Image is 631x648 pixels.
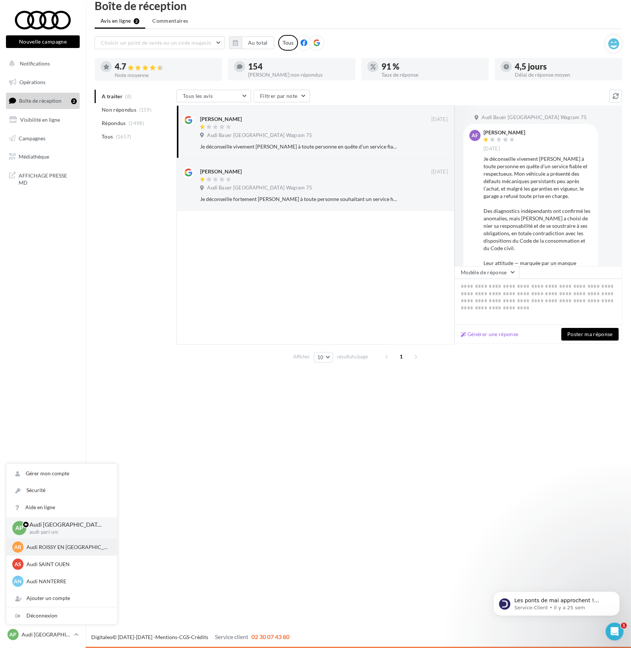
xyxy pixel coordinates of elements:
p: Audi [GEOGRAPHIC_DATA] 17 [29,520,105,529]
span: af [472,132,478,139]
span: 1 [396,351,408,363]
a: Crédits [191,634,208,640]
div: 154 [248,63,349,71]
div: Note moyenne [115,73,216,78]
span: Boîte de réception [19,98,61,104]
div: [PERSON_NAME] non répondus [248,72,349,77]
button: Choisir un point de vente ou un code magasin [95,36,225,49]
span: Audi Bauer [GEOGRAPHIC_DATA] Wagram 75 [482,114,587,121]
span: (159) [139,107,152,113]
span: AP [16,524,23,532]
span: Audi Bauer [GEOGRAPHIC_DATA] Wagram 75 [207,132,312,139]
a: AFFICHAGE PRESSE MD [4,167,81,189]
a: Boîte de réception2 [4,93,81,109]
span: [DATE] [431,169,448,175]
div: Ajouter un compte [6,590,117,607]
a: CGS [179,634,189,640]
button: Filtrer par note [254,90,310,102]
span: (1498) [129,120,144,126]
span: AR [15,543,22,551]
div: 91 % [381,63,483,71]
a: Aide en ligne [6,499,117,516]
div: [PERSON_NAME] [200,115,242,123]
a: Digitaleo [91,634,112,640]
button: Notifications [4,56,78,71]
div: [PERSON_NAME] [483,130,525,135]
div: 2 [71,98,77,104]
span: résultats/page [337,353,368,360]
a: Campagnes [4,131,81,146]
button: Tous les avis [177,90,251,102]
div: Déconnexion [6,607,117,624]
a: Médiathèque [4,149,81,165]
a: Gérer mon compte [6,465,117,482]
span: Visibilité en ligne [20,116,60,123]
button: Modèle de réponse [454,266,519,279]
a: Sécurité [6,482,117,499]
button: Au total [229,36,274,49]
button: Poster ma réponse [561,328,619,341]
span: Opérations [19,79,45,85]
span: Notifications [20,60,50,67]
span: AP [10,631,17,638]
span: Afficher [293,353,310,360]
p: Audi SAINT OUEN [26,561,108,568]
div: Taux de réponse [381,72,483,77]
span: Les ponts de mai approchent ! Pensez à mettre à jour vos horaires pour éviter toute confusion côt... [32,22,125,79]
a: AP Audi [GEOGRAPHIC_DATA] 17 [6,628,80,642]
div: Tous [278,35,298,51]
div: Délai de réponse moyen [515,72,616,77]
p: audi-pari-urc [29,529,105,536]
a: Visibilité en ligne [4,112,81,128]
div: [PERSON_NAME] [200,168,242,175]
span: (1657) [116,134,131,140]
p: Audi [GEOGRAPHIC_DATA] 17 [22,631,71,638]
a: Mentions [155,634,177,640]
span: 1 [621,623,627,629]
span: Non répondus [102,106,136,114]
span: 02 30 07 43 80 [251,633,289,640]
span: Campagnes [19,135,45,141]
span: © [DATE]-[DATE] - - - [91,634,289,640]
p: Message from Service-Client, sent Il y a 25 sem [32,29,129,35]
button: Générer une réponse [458,330,521,339]
span: AFFICHAGE PRESSE MD [19,170,77,186]
div: 4.7 [115,63,216,71]
p: Audi ROISSY EN [GEOGRAPHIC_DATA] [26,543,108,551]
span: Audi Bauer [GEOGRAPHIC_DATA] Wagram 75 [207,185,312,191]
iframe: Intercom notifications message [482,576,631,628]
span: 10 [317,354,324,360]
button: 10 [314,352,333,363]
span: [DATE] [483,146,500,152]
button: Nouvelle campagne [6,35,80,48]
span: Tous les avis [183,93,213,99]
span: Répondus [102,119,126,127]
span: AN [14,578,22,585]
div: Je déconseille vivement [PERSON_NAME] à toute personne en quête d’un service fiable et respectueu... [200,143,399,150]
span: AS [15,561,21,568]
div: 4,5 jours [515,63,616,71]
span: Service client [215,633,248,640]
p: Audi NANTERRE [26,578,108,585]
span: Choisir un point de vente ou un code magasin [101,39,211,46]
span: [DATE] [431,116,448,123]
div: Je déconseille fortement [PERSON_NAME] à toute personne souhaitant un service honnête et professi... [200,195,399,203]
span: Commentaires [152,17,188,25]
div: Je déconseille vivement [PERSON_NAME] à toute personne en quête d’un service fiable et respectueu... [483,155,592,312]
a: Opérations [4,74,81,90]
button: Au total [242,36,274,49]
iframe: Intercom live chat [606,623,624,641]
span: Tous [102,133,113,140]
span: Médiathèque [19,153,49,160]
